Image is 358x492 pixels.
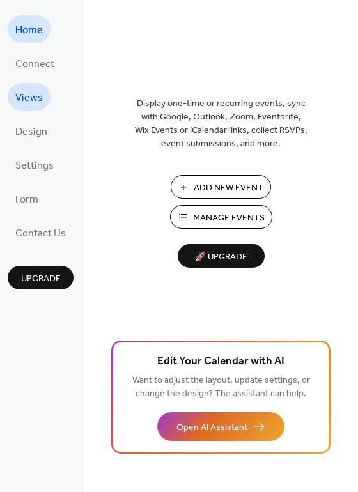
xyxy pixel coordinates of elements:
button: Add New Event [171,175,271,199]
a: Contact Us [8,219,74,246]
span: Home [15,20,43,40]
span: 🚀 Upgrade [185,249,257,266]
button: 🚀 Upgrade [178,244,265,268]
a: Settings [8,151,61,178]
span: Connect [15,54,54,74]
span: Edit Your Calendar with AI [157,353,284,371]
span: Display one-time or recurring events, sync with Google, Outlook, Zoom, Eventbrite, Wix Events or ... [135,97,307,151]
button: Manage Events [170,205,272,229]
a: Views [8,83,51,111]
button: Open AI Assistant [157,412,284,441]
span: Settings [15,156,54,176]
a: Form [8,185,46,212]
span: Contact Us [15,224,66,243]
span: Add New Event [194,181,263,195]
button: Upgrade [8,266,74,289]
span: Manage Events [193,211,265,225]
span: Want to adjust the layout, update settings, or change the design? The assistant can help. [132,372,310,403]
a: Design [8,117,55,144]
span: Form [15,190,38,210]
a: Home [8,15,51,43]
a: Connect [8,49,62,77]
span: Views [15,88,43,108]
span: Design [15,122,47,142]
span: Open AI Assistant [176,421,247,434]
span: Upgrade [21,272,61,286]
